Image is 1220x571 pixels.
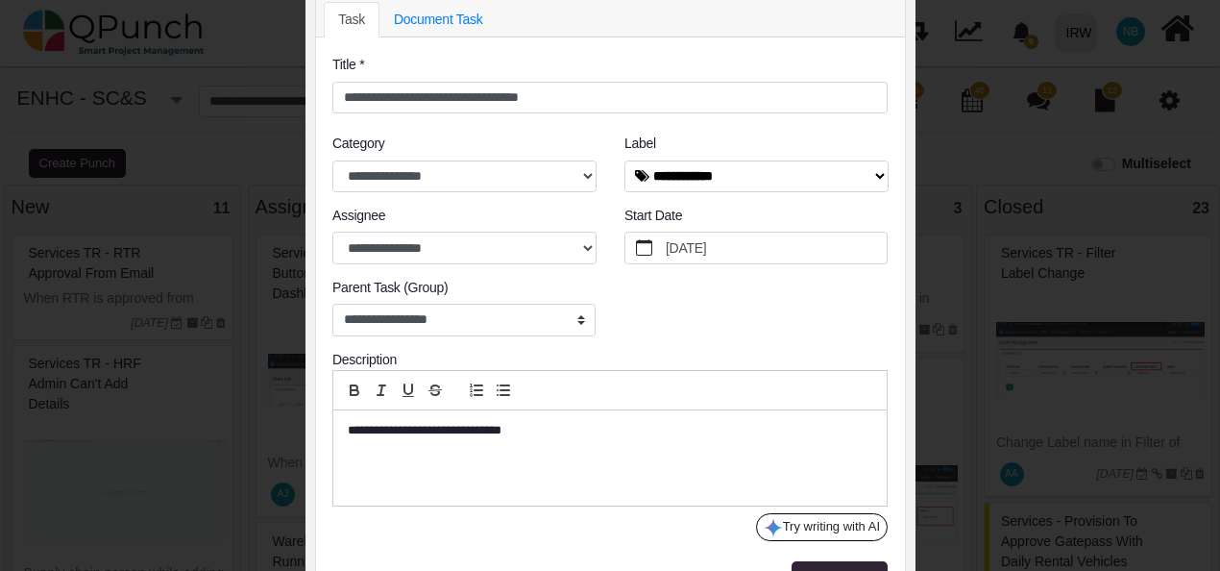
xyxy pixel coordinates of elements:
[332,206,596,232] legend: Assignee
[624,134,888,160] legend: Label
[756,513,888,542] button: Try writing with AI
[663,233,888,263] label: [DATE]
[332,350,888,370] div: Description
[332,55,364,75] label: Title *
[332,278,596,304] legend: Parent Task (Group)
[324,2,379,37] a: Task
[624,206,888,232] legend: Start Date
[625,233,663,263] button: calendar
[764,518,783,537] img: google-gemini-icon.8b74464.png
[379,2,498,37] a: Document Task
[332,134,596,160] legend: Category
[636,239,653,257] svg: calendar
